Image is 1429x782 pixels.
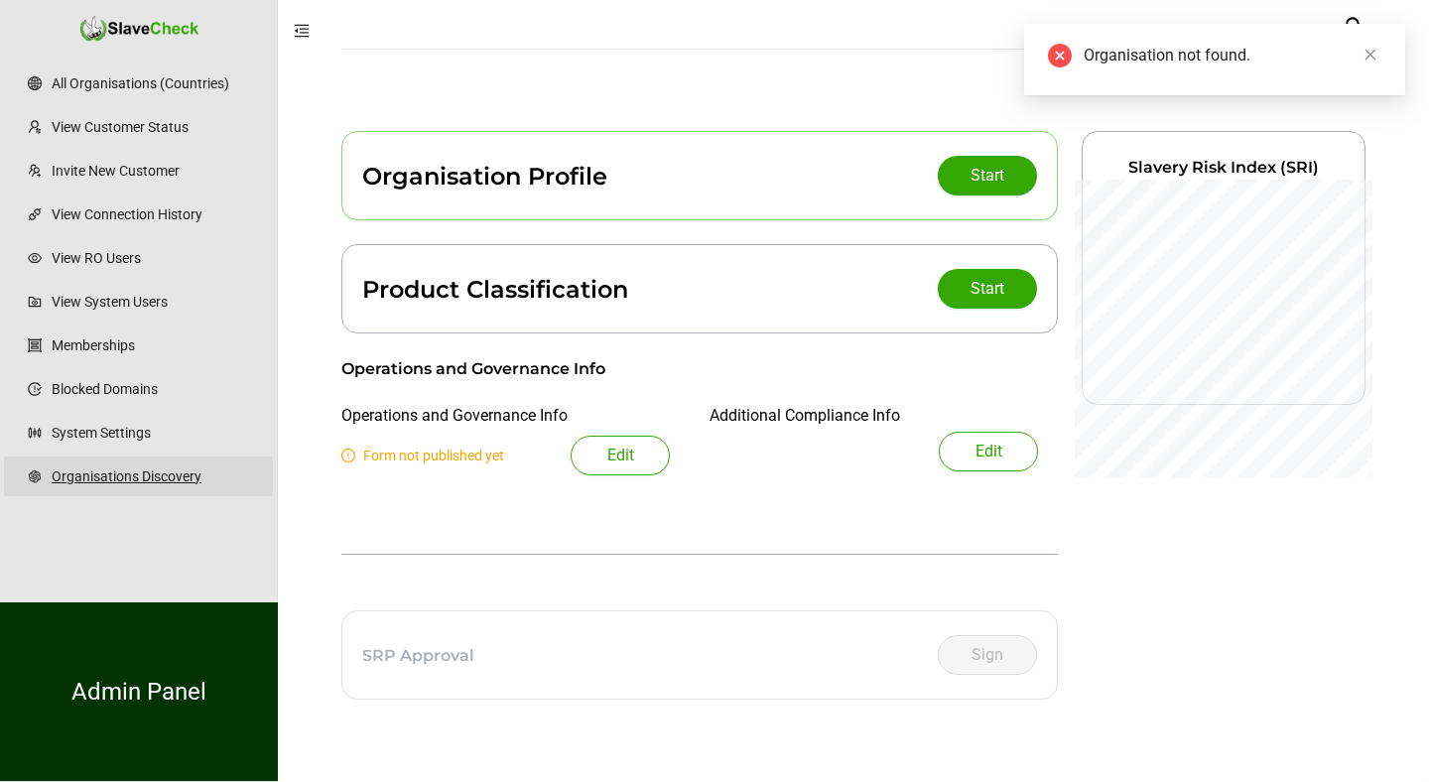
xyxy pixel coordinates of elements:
button: Start [938,156,1037,195]
a: View Customer Status [52,107,257,147]
a: View RO Users [52,238,257,278]
span: menu-fold [294,23,310,39]
a: Organisations Discovery [52,456,257,496]
button: Edit [571,436,670,475]
span: Edit [607,444,634,467]
button: Sign [938,635,1037,675]
a: View System Users [52,282,257,322]
a: Memberships [52,326,257,365]
span: Start [971,277,1004,301]
a: Blocked Domains [52,369,257,409]
button: Edit [939,432,1038,471]
div: SRP Approval [362,646,474,665]
a: Invite New Customer [52,151,257,191]
span: Form not published yet [341,448,504,463]
div: Operations and Governance Info [341,357,1038,381]
div: Product Classification [362,275,628,304]
div: Additional Compliance Info [710,404,900,428]
a: Close [1360,44,1381,65]
span: close-circle [1048,44,1072,67]
a: All Organisations (Countries) [52,64,257,103]
div: Operations and Governance Info [341,404,568,428]
span: close [1364,48,1377,62]
span: exclamation-circle [341,449,355,462]
span: Edit [975,440,1002,463]
div: Slavery Risk Index (SRI) [1106,156,1341,180]
span: Start [971,164,1004,188]
div: Organisation not found. [1084,44,1381,67]
button: Start [938,269,1037,309]
span: user [1341,16,1364,40]
a: View Connection History [52,195,257,234]
div: Organisation Profile [362,162,607,191]
a: System Settings [52,413,257,453]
